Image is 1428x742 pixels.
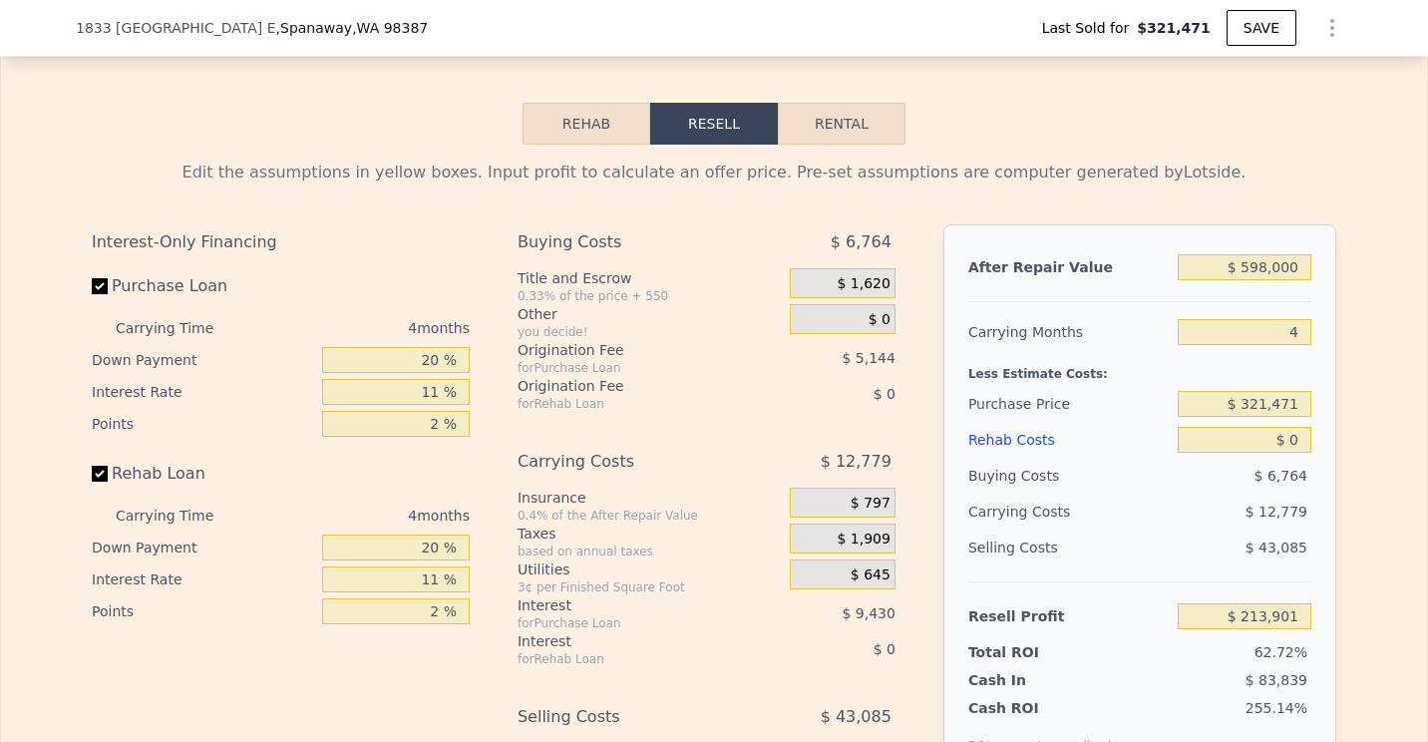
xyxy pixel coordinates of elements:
[1246,700,1307,716] span: 255.14%
[92,563,314,595] div: Interest Rate
[968,642,1093,662] div: Total ROI
[869,311,891,329] span: $ 0
[92,466,108,482] input: Rehab Loan
[968,698,1112,718] div: Cash ROI
[253,312,470,344] div: 4 months
[92,161,1336,185] div: Edit the assumptions in yellow boxes. Input profit to calculate an offer price. Pre-set assumptio...
[116,500,245,532] div: Carrying Time
[92,224,470,260] div: Interest-Only Financing
[518,444,740,480] div: Carrying Costs
[518,396,740,412] div: for Rehab Loan
[518,699,740,735] div: Selling Costs
[92,532,314,563] div: Down Payment
[1254,644,1307,660] span: 62.72%
[92,278,108,294] input: Purchase Loan
[92,268,314,304] label: Purchase Loan
[92,376,314,408] div: Interest Rate
[650,103,778,145] button: Resell
[851,566,891,584] span: $ 645
[518,324,782,340] div: you decide!
[968,249,1170,285] div: After Repair Value
[253,500,470,532] div: 4 months
[518,559,782,579] div: Utilities
[518,488,782,508] div: Insurance
[1312,8,1352,48] button: Show Options
[1246,540,1307,556] span: $ 43,085
[1254,468,1307,484] span: $ 6,764
[837,275,890,293] span: $ 1,620
[968,494,1093,530] div: Carrying Costs
[352,20,428,36] span: , WA 98387
[1137,18,1211,38] span: $321,471
[518,544,782,559] div: based on annual taxes
[1227,10,1296,46] button: SAVE
[831,224,892,260] span: $ 6,764
[518,631,740,651] div: Interest
[1246,504,1307,520] span: $ 12,779
[851,495,891,513] span: $ 797
[968,598,1170,634] div: Resell Profit
[518,376,740,396] div: Origination Fee
[518,360,740,376] div: for Purchase Loan
[1042,18,1138,38] span: Last Sold for
[821,699,892,735] span: $ 43,085
[968,386,1170,422] div: Purchase Price
[518,288,782,304] div: 0.33% of the price + 550
[842,605,894,621] span: $ 9,430
[968,670,1093,690] div: Cash In
[842,350,894,366] span: $ 5,144
[76,18,276,38] span: 1833 [GEOGRAPHIC_DATA] E
[968,350,1311,386] div: Less Estimate Costs:
[837,531,890,549] span: $ 1,909
[518,595,740,615] div: Interest
[821,444,892,480] span: $ 12,779
[518,524,782,544] div: Taxes
[92,595,314,627] div: Points
[518,579,782,595] div: 3¢ per Finished Square Foot
[874,386,895,402] span: $ 0
[968,458,1170,494] div: Buying Costs
[968,530,1170,565] div: Selling Costs
[1246,672,1307,688] span: $ 83,839
[874,641,895,657] span: $ 0
[968,314,1170,350] div: Carrying Months
[518,340,740,360] div: Origination Fee
[276,18,429,38] span: , Spanaway
[518,651,740,667] div: for Rehab Loan
[518,304,782,324] div: Other
[92,456,314,492] label: Rehab Loan
[518,224,740,260] div: Buying Costs
[518,508,782,524] div: 0.4% of the After Repair Value
[92,344,314,376] div: Down Payment
[968,422,1170,458] div: Rehab Costs
[116,312,245,344] div: Carrying Time
[778,103,905,145] button: Rental
[92,408,314,440] div: Points
[523,103,650,145] button: Rehab
[518,268,782,288] div: Title and Escrow
[518,615,740,631] div: for Purchase Loan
